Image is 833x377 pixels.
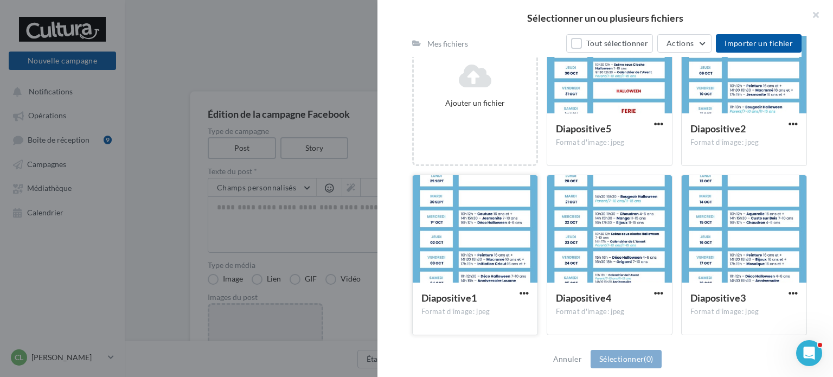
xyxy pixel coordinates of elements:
[549,353,586,366] button: Annuler
[644,354,653,363] span: (0)
[556,138,663,148] div: Format d'image: jpeg
[421,292,477,304] span: Diapositive1
[427,39,468,49] div: Mes fichiers
[725,39,793,48] span: Importer un fichier
[421,307,529,317] div: Format d'image: jpeg
[690,307,798,317] div: Format d'image: jpeg
[418,98,532,108] div: Ajouter un fichier
[591,350,662,368] button: Sélectionner(0)
[667,39,694,48] span: Actions
[796,340,822,366] iframe: Intercom live chat
[690,123,746,135] span: Diapositive2
[556,292,611,304] span: Diapositive4
[556,307,663,317] div: Format d'image: jpeg
[566,34,653,53] button: Tout sélectionner
[556,123,611,135] span: Diapositive5
[690,138,798,148] div: Format d'image: jpeg
[690,292,746,304] span: Diapositive3
[716,34,802,53] button: Importer un fichier
[657,34,712,53] button: Actions
[395,13,816,23] h2: Sélectionner un ou plusieurs fichiers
